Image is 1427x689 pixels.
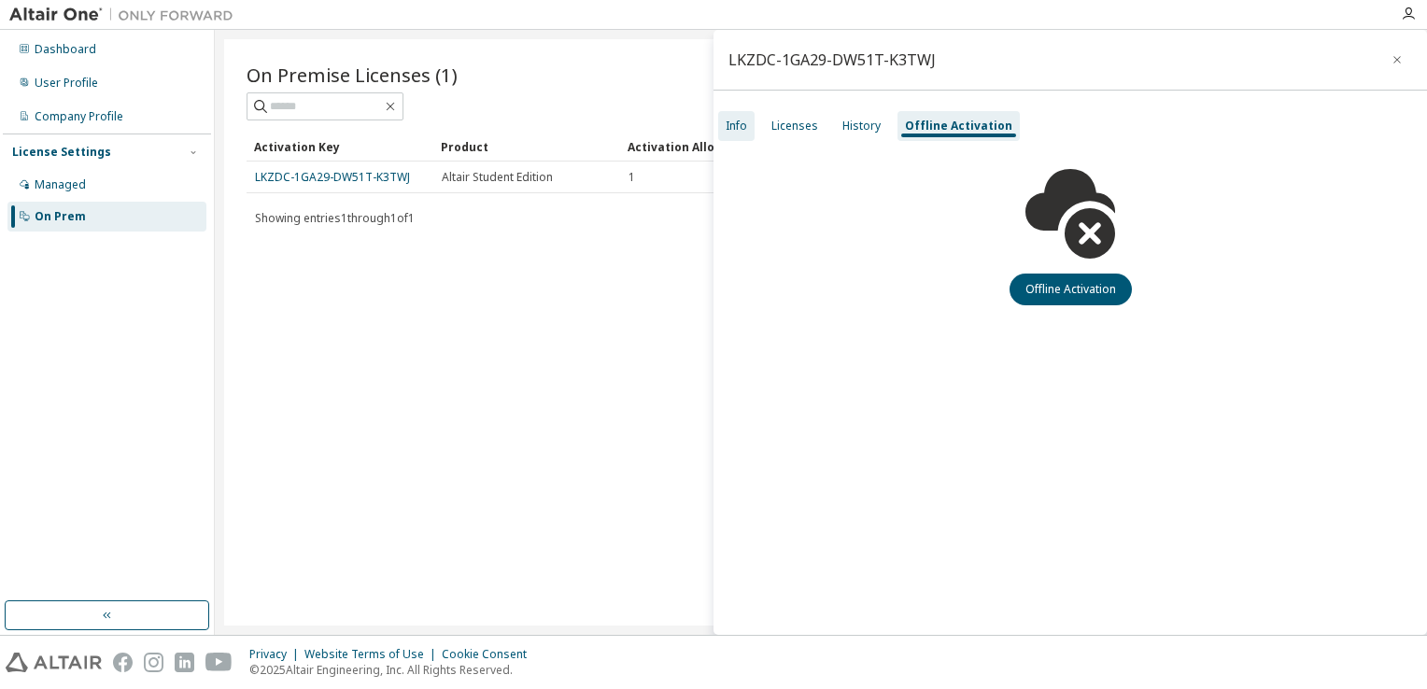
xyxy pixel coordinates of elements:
div: LKZDC-1GA29-DW51T-K3TWJ [728,52,936,67]
div: Product [441,132,613,162]
div: License Settings [12,145,111,160]
div: Info [726,119,747,134]
div: Dashboard [35,42,96,57]
span: Altair Student Edition [442,170,553,185]
button: Offline Activation [1010,274,1132,305]
img: altair_logo.svg [6,653,102,672]
div: Activation Allowed [628,132,799,162]
span: Showing entries 1 through 1 of 1 [255,210,415,226]
div: Privacy [249,647,304,662]
div: On Prem [35,209,86,224]
div: Cookie Consent [442,647,538,662]
div: History [842,119,881,134]
div: Company Profile [35,109,123,124]
div: Offline Activation [905,119,1012,134]
div: User Profile [35,76,98,91]
span: 1 [629,170,635,185]
img: linkedin.svg [175,653,194,672]
div: Activation Key [254,132,426,162]
img: facebook.svg [113,653,133,672]
span: On Premise Licenses (1) [247,62,458,88]
img: youtube.svg [205,653,233,672]
img: Altair One [9,6,243,24]
div: Licenses [771,119,818,134]
a: LKZDC-1GA29-DW51T-K3TWJ [255,169,410,185]
p: © 2025 Altair Engineering, Inc. All Rights Reserved. [249,662,538,678]
div: Website Terms of Use [304,647,442,662]
img: instagram.svg [144,653,163,672]
div: Managed [35,177,86,192]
